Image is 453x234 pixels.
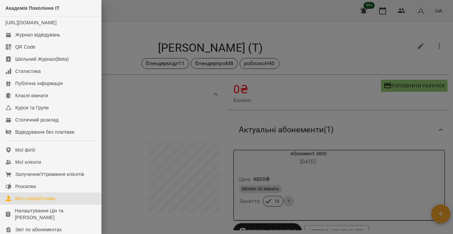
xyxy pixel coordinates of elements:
[15,159,41,165] div: Мої клієнти
[15,44,36,50] div: QR Code
[15,207,96,221] div: Налаштування Цін та [PERSON_NAME]
[15,183,36,190] div: Розсилки
[5,5,60,11] span: Академія Покоління ІТ
[15,147,35,153] div: Мої філії
[15,104,49,111] div: Курси та Групи
[15,31,60,38] div: Журнал відвідувань
[15,129,74,135] div: Відвідування без платіжки
[15,68,41,75] div: Статистика
[15,56,69,62] div: Шкільний Журнал(Beta)
[5,20,56,25] a: [URL][DOMAIN_NAME]
[15,195,55,202] div: Мої співробітники
[15,80,63,87] div: Публічна інформація
[15,116,59,123] div: Статичний розклад
[15,92,48,99] div: Класні кімнати
[15,226,62,233] div: Звіт по абонементах
[15,171,84,178] div: Залучення/Утримання клієнтів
